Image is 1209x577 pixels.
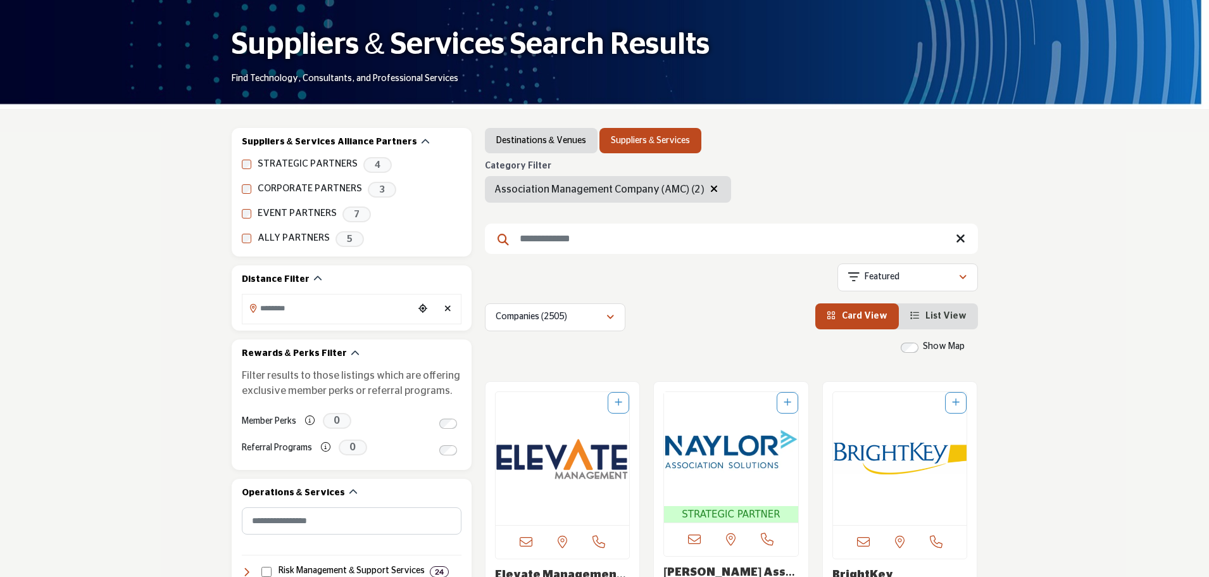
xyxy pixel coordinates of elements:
[439,419,457,429] input: Switch to Member Perks
[494,184,705,194] span: Association Management Company (AMC) (2)
[258,231,330,246] label: ALLY PARTNERS
[496,311,567,324] p: Companies (2505)
[242,410,296,433] label: Member Perks
[242,160,251,169] input: STRATEGIC PARTNERS checkbox
[368,182,396,198] span: 3
[615,398,622,407] a: Add To List
[837,263,978,291] button: Featured
[664,392,798,523] a: Open Listing in new tab
[496,392,630,525] a: Open Listing in new tab
[342,206,371,222] span: 7
[833,392,967,525] img: BrightKey
[611,134,690,147] a: Suppliers & Services
[496,134,586,147] a: Destinations & Venues
[664,392,798,506] img: Naylor Association Solutions
[899,303,978,329] li: List View
[827,312,887,320] a: View Card
[815,303,899,329] li: Card View
[833,392,967,525] a: Open Listing in new tab
[865,271,899,284] p: Featured
[242,136,417,149] h2: Suppliers & Services Alliance Partners
[842,312,887,320] span: Card View
[667,507,796,522] span: STRATEGIC PARTNER
[485,161,731,172] h6: Category Filter
[363,157,392,173] span: 4
[952,398,960,407] a: Add To List
[258,157,358,172] label: STRATEGIC PARTNERS
[258,182,362,196] label: CORPORATE PARTNERS
[261,567,272,577] input: Select Risk Management & Support Services checkbox
[439,445,457,455] input: Switch to Referral Programs
[242,487,345,500] h2: Operations & Services
[242,368,461,398] p: Filter results to those listings which are offering exclusive member perks or referral programs.
[242,348,347,360] h2: Rewards & Perks Filter
[232,73,458,86] p: Find Technology, Consultants, and Professional Services
[439,296,458,323] div: Clear search location
[435,567,444,576] b: 24
[242,234,251,243] input: ALLY PARTNERS checkbox
[784,398,791,407] a: Add To List
[413,296,432,323] div: Choose your current location
[242,507,461,535] input: Search Category
[242,209,251,219] input: EVENT PARTNERS checkbox
[323,413,351,429] span: 0
[910,312,967,320] a: View List
[485,224,978,254] input: Search Keyword
[232,25,710,65] h1: Suppliers & Services Search Results
[923,340,965,353] label: Show Map
[242,274,310,286] h2: Distance Filter
[242,184,251,194] input: CORPORATE PARTNERS checkbox
[339,440,367,455] span: 0
[496,392,630,525] img: Elevate Management Company
[925,312,967,320] span: List View
[258,206,337,221] label: EVENT PARTNERS
[335,231,364,247] span: 5
[242,437,312,459] label: Referral Programs
[485,303,625,331] button: Companies (2505)
[242,296,413,320] input: Search Location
